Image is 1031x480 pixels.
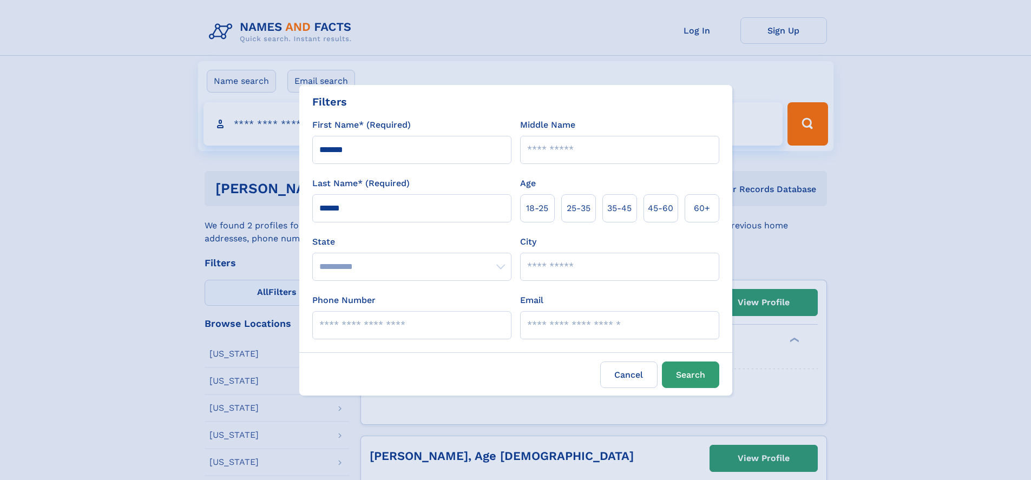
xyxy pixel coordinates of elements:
label: Phone Number [312,294,376,307]
div: Filters [312,94,347,110]
span: 45‑60 [648,202,673,215]
span: 25‑35 [567,202,590,215]
span: 18‑25 [526,202,548,215]
button: Search [662,361,719,388]
label: City [520,235,536,248]
label: First Name* (Required) [312,119,411,131]
span: 60+ [694,202,710,215]
label: Email [520,294,543,307]
label: State [312,235,511,248]
label: Last Name* (Required) [312,177,410,190]
label: Middle Name [520,119,575,131]
span: 35‑45 [607,202,632,215]
label: Cancel [600,361,658,388]
label: Age [520,177,536,190]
